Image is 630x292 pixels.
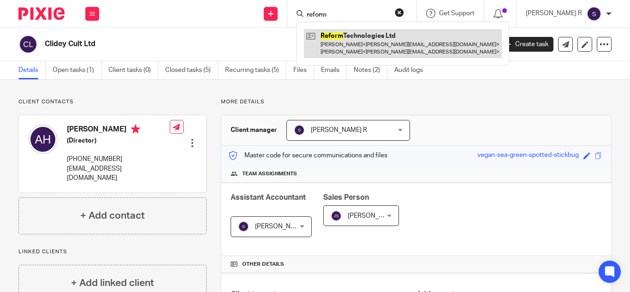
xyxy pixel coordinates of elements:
img: svg%3E [18,35,38,54]
a: Details [18,61,46,79]
span: Get Support [439,10,475,17]
img: Pixie [18,7,65,20]
span: [PERSON_NAME] [348,213,398,219]
img: svg%3E [331,210,342,221]
p: [EMAIL_ADDRESS][DOMAIN_NAME] [67,164,170,183]
a: Closed tasks (5) [165,61,218,79]
p: [PHONE_NUMBER] [67,155,170,164]
i: Primary [131,125,140,134]
span: Team assignments [242,170,297,178]
a: Files [293,61,314,79]
h4: + Add linked client [71,276,154,290]
h3: Client manager [231,125,277,135]
a: Emails [321,61,347,79]
img: svg%3E [238,221,249,232]
h2: Clidey Cult Ltd [45,39,398,49]
div: vegan-sea-green-spotted-stickbug [477,150,579,161]
a: Notes (2) [354,61,387,79]
p: Master code for secure communications and files [228,151,387,160]
a: Audit logs [394,61,430,79]
span: Assistant Accountant [231,194,306,201]
span: Other details [242,261,284,268]
button: Clear [395,8,404,17]
p: More details [221,98,612,106]
h4: [PERSON_NAME] [67,125,170,136]
a: Recurring tasks (5) [225,61,286,79]
img: svg%3E [587,6,601,21]
input: Search [306,11,389,19]
a: Client tasks (0) [108,61,158,79]
a: Create task [500,37,553,52]
h4: + Add contact [80,209,145,223]
p: [PERSON_NAME] R [526,9,582,18]
p: Linked clients [18,248,207,256]
p: Client contacts [18,98,207,106]
span: Sales Person [323,194,369,201]
span: [PERSON_NAME] R [255,223,311,230]
h5: (Director) [67,136,170,145]
img: svg%3E [28,125,58,154]
img: svg%3E [294,125,305,136]
span: [PERSON_NAME] R [311,127,367,133]
a: Open tasks (1) [53,61,101,79]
